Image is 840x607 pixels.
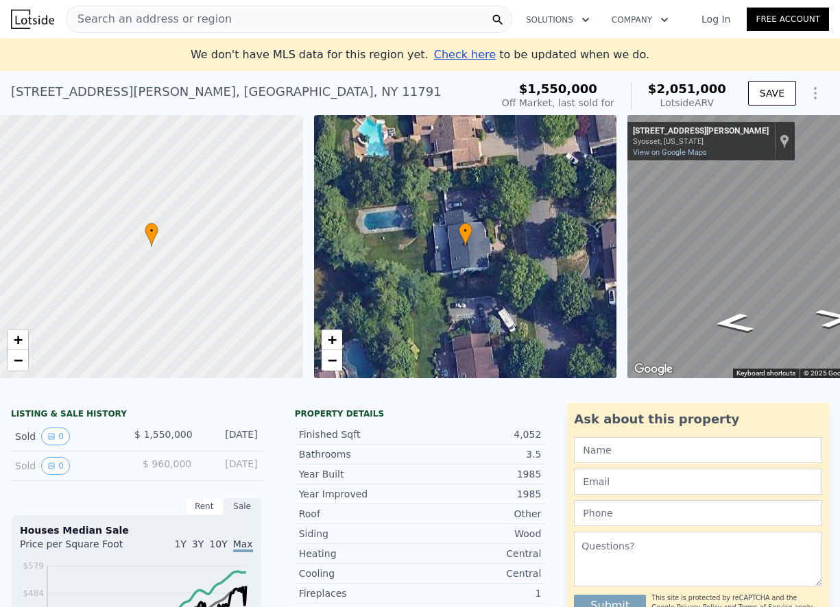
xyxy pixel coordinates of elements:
[420,467,541,481] div: 1985
[327,351,336,369] span: −
[327,331,336,348] span: +
[299,586,420,600] div: Fireplaces
[633,148,707,157] a: View on Google Maps
[8,350,28,371] a: Zoom out
[420,507,541,521] div: Other
[574,500,822,526] input: Phone
[23,589,44,598] tspan: $484
[601,8,680,32] button: Company
[209,538,227,549] span: 10Y
[299,487,420,501] div: Year Improved
[736,369,795,378] button: Keyboard shortcuts
[20,537,136,559] div: Price per Square Foot
[145,223,158,247] div: •
[697,308,771,337] path: Go South, Willis Ln
[802,79,829,107] button: Show Options
[502,96,614,110] div: Off Market, last sold for
[15,457,125,475] div: Sold
[631,360,676,378] a: Open this area in Google Maps (opens a new window)
[11,10,54,29] img: Lotside
[145,225,158,237] span: •
[420,586,541,600] div: 1
[14,351,23,369] span: −
[420,527,541,541] div: Wood
[420,567,541,580] div: Central
[299,447,420,461] div: Bathrooms
[20,523,253,537] div: Houses Median Sale
[299,527,420,541] div: Siding
[631,360,676,378] img: Google
[23,561,44,571] tspan: $579
[192,538,204,549] span: 3Y
[41,428,70,445] button: View historical data
[574,469,822,495] input: Email
[8,330,28,350] a: Zoom in
[420,547,541,560] div: Central
[633,137,769,146] div: Syosset, [US_STATE]
[459,223,472,247] div: •
[224,497,262,515] div: Sale
[434,47,649,63] div: to be updated when we do.
[633,126,769,137] div: [STREET_ADDRESS][PERSON_NAME]
[14,331,23,348] span: +
[67,11,232,27] span: Search an address or region
[295,408,546,419] div: Property details
[299,428,420,441] div: Finished Sqft
[685,12,747,26] a: Log In
[143,458,191,469] span: $ 960,000
[322,330,342,350] a: Zoom in
[648,82,726,96] span: $2,051,000
[574,410,822,429] div: Ask about this property
[299,507,420,521] div: Roof
[747,8,829,31] a: Free Account
[204,428,258,445] div: [DATE]
[515,8,601,32] button: Solutions
[648,96,726,110] div: Lotside ARV
[299,467,420,481] div: Year Built
[11,408,262,422] div: LISTING & SALE HISTORY
[185,497,224,515] div: Rent
[191,47,649,63] div: We don't have MLS data for this region yet.
[434,48,496,61] span: Check here
[233,538,253,552] span: Max
[174,538,186,549] span: 1Y
[420,447,541,461] div: 3.5
[11,82,442,101] div: [STREET_ADDRESS][PERSON_NAME] , [GEOGRAPHIC_DATA] , NY 11791
[780,134,789,149] a: Show location on map
[134,429,193,440] span: $ 1,550,000
[519,82,597,96] span: $1,550,000
[299,567,420,580] div: Cooling
[15,428,123,445] div: Sold
[459,225,472,237] span: •
[420,428,541,441] div: 4,052
[574,437,822,463] input: Name
[420,487,541,501] div: 1985
[202,457,257,475] div: [DATE]
[299,547,420,560] div: Heating
[41,457,70,475] button: View historical data
[322,350,342,371] a: Zoom out
[748,81,796,106] button: SAVE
